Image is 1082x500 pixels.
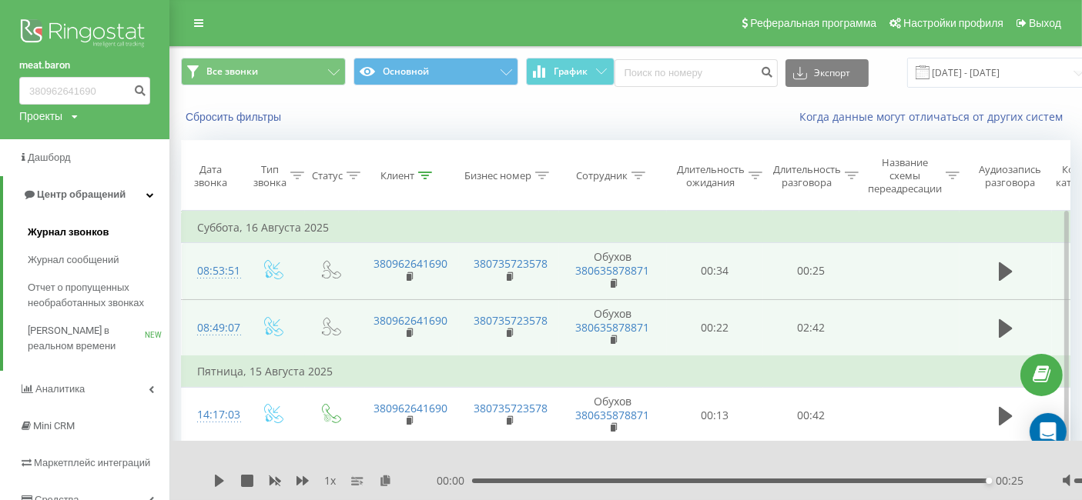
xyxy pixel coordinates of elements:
img: Ringostat logo [19,15,150,54]
span: Маркетплейс интеграций [34,457,150,468]
a: 380735723578 [474,401,548,415]
div: Статус [312,169,343,182]
div: Сотрудник [576,169,628,182]
button: Экспорт [786,59,869,87]
a: meat.baron [19,58,150,73]
a: Журнал звонков [28,218,169,246]
a: Отчет о пропущенных необработанных звонках [28,274,169,317]
a: 380735723578 [474,313,548,328]
span: Реферальная программа [750,17,876,29]
div: Длительность разговора [773,163,841,189]
div: Проекты [19,108,62,124]
span: 1 x [324,473,336,488]
span: Отчет о пропущенных необработанных звонках [28,280,162,311]
span: 00:25 [997,473,1024,488]
span: Настройки профиля [903,17,1003,29]
a: 380962641690 [374,313,448,328]
div: Бизнес номер [464,169,531,182]
td: Обухов [559,243,667,300]
td: Обухов [559,299,667,356]
a: Центр обращений [3,176,169,213]
button: Сбросить фильтры [181,110,289,124]
input: Поиск по номеру [615,59,778,87]
span: Центр обращений [37,188,126,200]
div: Длительность ожидания [677,163,745,189]
span: Журнал звонков [28,225,109,240]
div: Accessibility label [986,478,992,484]
a: 380635878871 [576,408,650,422]
a: Журнал сообщений [28,246,169,274]
a: [PERSON_NAME] в реальном времениNEW [28,317,169,360]
div: Open Intercom Messenger [1030,413,1067,450]
div: 08:49:07 [197,313,228,343]
div: Название схемы переадресации [868,156,942,195]
input: Поиск по номеру [19,77,150,105]
span: Аналитика [35,383,85,395]
a: 380635878871 [576,263,650,278]
span: Выход [1029,17,1061,29]
a: 380962641690 [374,256,448,271]
button: График [526,58,615,85]
button: Основной [353,58,518,85]
td: Обухов [559,387,667,444]
div: Дата звонка [182,163,239,189]
td: 00:22 [667,299,763,356]
a: 380635878871 [576,320,650,335]
div: Аудиозапись разговора [973,163,1047,189]
span: Журнал сообщений [28,252,119,268]
a: 380735723578 [474,256,548,271]
span: График [554,66,588,77]
span: Дашборд [28,152,71,163]
a: Когда данные могут отличаться от других систем [799,109,1070,124]
div: Тип звонка [253,163,286,189]
div: Клиент [380,169,414,182]
button: Все звонки [181,58,346,85]
td: 02:42 [763,299,859,356]
span: [PERSON_NAME] в реальном времени [28,323,145,354]
span: Mini CRM [33,420,75,432]
div: 14:17:03 [197,400,228,430]
a: 380962641690 [374,401,448,415]
td: 00:13 [667,387,763,444]
div: 08:53:51 [197,256,228,286]
td: 00:25 [763,243,859,300]
span: Все звонки [206,65,258,78]
td: 00:34 [667,243,763,300]
td: 00:42 [763,387,859,444]
span: 00:00 [437,473,472,488]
